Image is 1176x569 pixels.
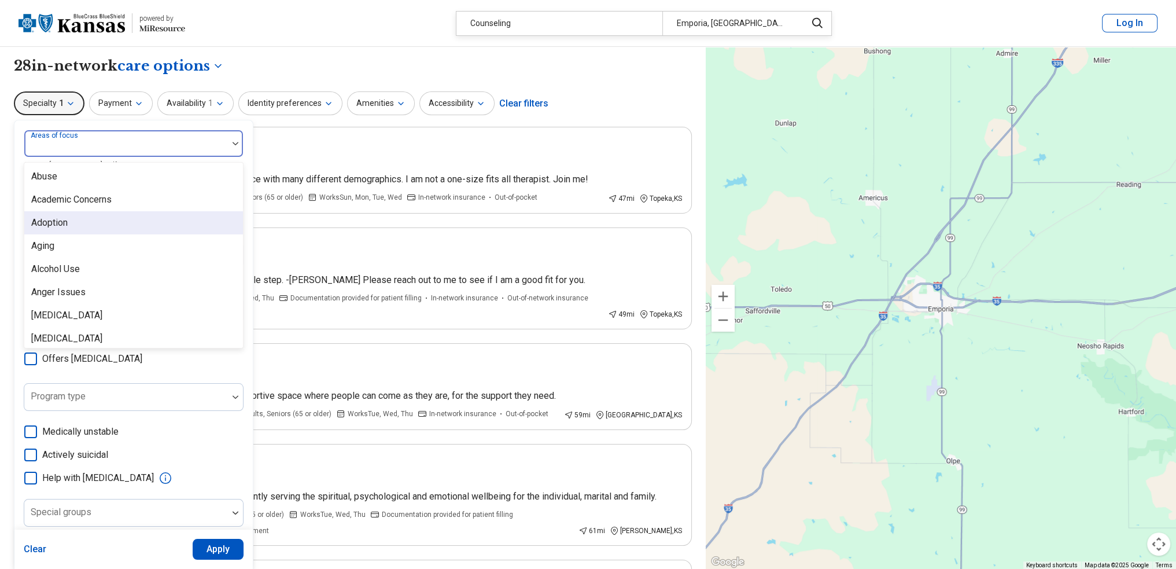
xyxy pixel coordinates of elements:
[31,170,57,183] div: Abuse
[347,91,415,115] button: Amenities
[31,332,102,346] div: [MEDICAL_DATA]
[89,91,153,115] button: Payment
[238,91,342,115] button: Identity preferences
[31,506,91,517] label: Special groups
[31,391,86,402] label: Program type
[300,509,366,520] span: Works Tue, Wed, Thu
[42,425,119,439] span: Medically unstable
[1156,562,1173,568] a: Terms (opens in new tab)
[208,97,213,109] span: 1
[31,216,68,230] div: Adoption
[564,410,591,420] div: 59 mi
[578,526,605,536] div: 61 mi
[31,239,54,253] div: Aging
[42,448,108,462] span: Actively suicidal
[712,309,735,332] button: Zoom out
[495,192,537,203] span: Out-of-pocket
[429,409,496,419] span: In-network insurance
[595,410,682,420] div: [GEOGRAPHIC_DATA] , KS
[139,13,185,24] div: powered by
[456,12,662,35] div: Counseling
[610,526,682,536] div: [PERSON_NAME] , KS
[419,91,495,115] button: Accessibility
[19,9,125,37] img: Blue Cross Blue Shield Kansas
[58,490,682,504] p: Hello and welcome to my therapy practice. Currently serving the spiritual, psychological and emot...
[117,56,210,76] span: care options
[31,262,80,276] div: Alcohol Use
[1147,533,1170,556] button: Map camera controls
[507,293,588,303] span: Out-of-network insurance
[608,309,635,320] div: 49 mi
[639,309,682,320] div: Topeka , KS
[662,12,799,35] div: Emporia, [GEOGRAPHIC_DATA]
[117,56,224,76] button: Care options
[193,539,244,560] button: Apply
[14,91,84,115] button: Specialty1
[639,193,682,204] div: Topeka , KS
[58,172,682,186] p: I am a nontraditional therapist who has experience with many different demographics. I am not a o...
[59,97,64,109] span: 1
[608,193,635,204] div: 47 mi
[58,389,682,403] p: I am dedicated to providing a comfortable, supportive space where people can come as they are, fo...
[431,293,498,303] span: In-network insurance
[24,161,154,169] span: Anxiety, [MEDICAL_DATA], Self-Esteem, etc.
[1102,14,1157,32] button: Log In
[19,9,185,37] a: Blue Cross Blue Shield Kansaspowered by
[1085,562,1149,568] span: Map data ©2025 Google
[31,131,80,140] label: Areas of focus
[348,409,413,419] span: Works Tue, Wed, Thu
[14,56,224,76] h1: 28 in-network
[42,352,142,366] span: Offers [MEDICAL_DATA]
[31,285,86,299] div: Anger Issues
[290,293,422,303] span: Documentation provided for patient filling
[31,309,102,322] div: [MEDICAL_DATA]
[319,192,402,203] span: Works Sun, Mon, Tue, Wed
[24,539,47,560] button: Clear
[499,90,548,118] div: Clear filters
[157,91,234,115] button: Availability1
[58,273,682,287] p: A journey of a thousand miles begins with a single step. -[PERSON_NAME] Please reach out to me to...
[31,193,112,207] div: Academic Concerns
[42,471,154,485] span: Help with [MEDICAL_DATA]
[712,285,735,308] button: Zoom in
[506,409,548,419] span: Out-of-pocket
[418,192,485,203] span: In-network insurance
[382,509,513,520] span: Documentation provided for patient filling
